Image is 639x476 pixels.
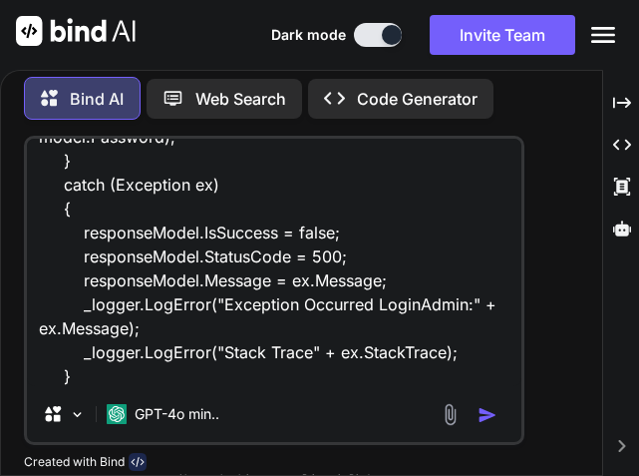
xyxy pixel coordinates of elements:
img: Bind AI [16,16,136,46]
p: Web Search [195,87,286,111]
img: Pick Models [69,406,86,423]
p: Created with Bind [24,454,125,470]
p: Bind AI [70,87,124,111]
img: icon [478,405,497,425]
p: GPT-4o min.. [135,404,219,424]
textarea: public async Task<BaseResponseModel> LoginAdmin(LoginRequest model) { BaseResponseModel responseM... [27,139,521,386]
span: Dark mode [271,25,346,45]
img: bind-logo [129,453,147,471]
img: GPT-4o mini [107,404,127,424]
p: Code Generator [357,87,478,111]
img: attachment [439,403,462,426]
button: Invite Team [430,15,575,55]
